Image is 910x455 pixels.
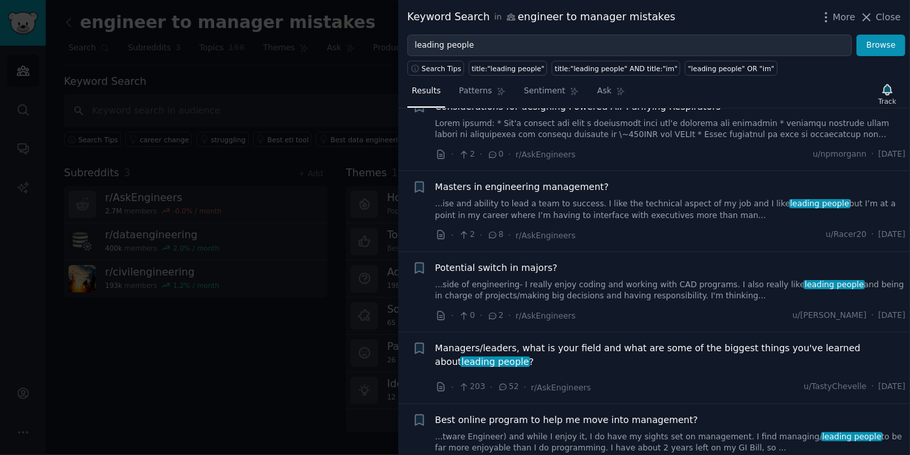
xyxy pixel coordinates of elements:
button: Track [874,80,901,108]
span: 8 [487,229,503,241]
span: More [833,10,856,24]
a: Potential switch in majors? [435,261,557,275]
a: Managers/leaders, what is your field and what are some of the biggest things you've learned about... [435,341,906,369]
span: [DATE] [879,381,905,393]
a: Lorem ipsumd: * Sit'a consect adi elit s doeiusmodt inci utl'e dolorema ali enimadmin * veniamqu ... [435,118,906,141]
a: ...tware Engineer) and while I enjoy it, I do have my sights set on management. I find managing/l... [435,431,906,454]
a: "leading people" OR "im" [685,61,777,76]
div: title:"leading people" AND title:"im" [555,64,678,73]
button: Search Tips [407,61,464,76]
a: Sentiment [520,81,584,108]
button: More [819,10,856,24]
input: Try a keyword related to your business [407,35,852,57]
a: Results [407,81,445,108]
span: · [509,228,511,242]
span: u/Racer20 [826,229,867,241]
a: title:"leading people" AND title:"im" [552,61,680,76]
span: · [871,381,874,393]
span: · [524,381,526,394]
a: Ask [593,81,630,108]
span: · [451,228,454,242]
span: 203 [458,381,485,393]
span: Results [412,86,441,97]
div: "leading people" OR "im" [688,64,774,73]
span: 2 [487,310,503,322]
span: r/AskEngineers [531,383,591,392]
span: · [480,148,482,161]
span: r/AskEngineers [516,231,576,240]
button: Close [860,10,901,24]
span: [DATE] [879,149,905,161]
span: r/AskEngineers [516,150,576,159]
span: Close [876,10,901,24]
a: Masters in engineering management? [435,180,609,194]
div: Keyword Search engineer to manager mistakes [407,9,676,25]
a: Patterns [454,81,510,108]
span: · [490,381,492,394]
span: leading people [460,356,530,367]
span: · [480,309,482,322]
span: Search Tips [422,64,462,73]
span: u/npmorgann [813,149,867,161]
span: · [451,309,454,322]
span: · [480,228,482,242]
span: 0 [487,149,503,161]
span: Sentiment [524,86,565,97]
span: leading people [821,432,883,441]
span: · [871,310,874,322]
span: [DATE] [879,310,905,322]
span: leading people [789,199,851,208]
span: u/TastyChevelle [804,381,866,393]
span: 2 [458,149,475,161]
span: 52 [497,381,519,393]
span: · [451,148,454,161]
span: in [494,12,501,24]
span: u/[PERSON_NAME] [792,310,867,322]
a: Best online program to help me move into management? [435,413,698,427]
a: ...side of engineering- I really enjoy coding and working with CAD programs. I also really likele... [435,279,906,302]
a: title:"leading people" [469,61,547,76]
span: · [509,309,511,322]
div: title:"leading people" [472,64,544,73]
span: · [871,229,874,241]
span: · [451,381,454,394]
a: ...ise and ability to lead a team to success. I like the technical aspect of my job and I likelea... [435,198,906,221]
span: [DATE] [879,229,905,241]
span: leading people [804,280,865,289]
span: Managers/leaders, what is your field and what are some of the biggest things you've learned about ? [435,341,906,369]
span: 2 [458,229,475,241]
span: r/AskEngineers [516,311,576,321]
button: Browse [856,35,905,57]
div: Track [879,97,896,106]
span: · [871,149,874,161]
span: Ask [597,86,612,97]
span: · [509,148,511,161]
span: 0 [458,310,475,322]
span: Patterns [459,86,492,97]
